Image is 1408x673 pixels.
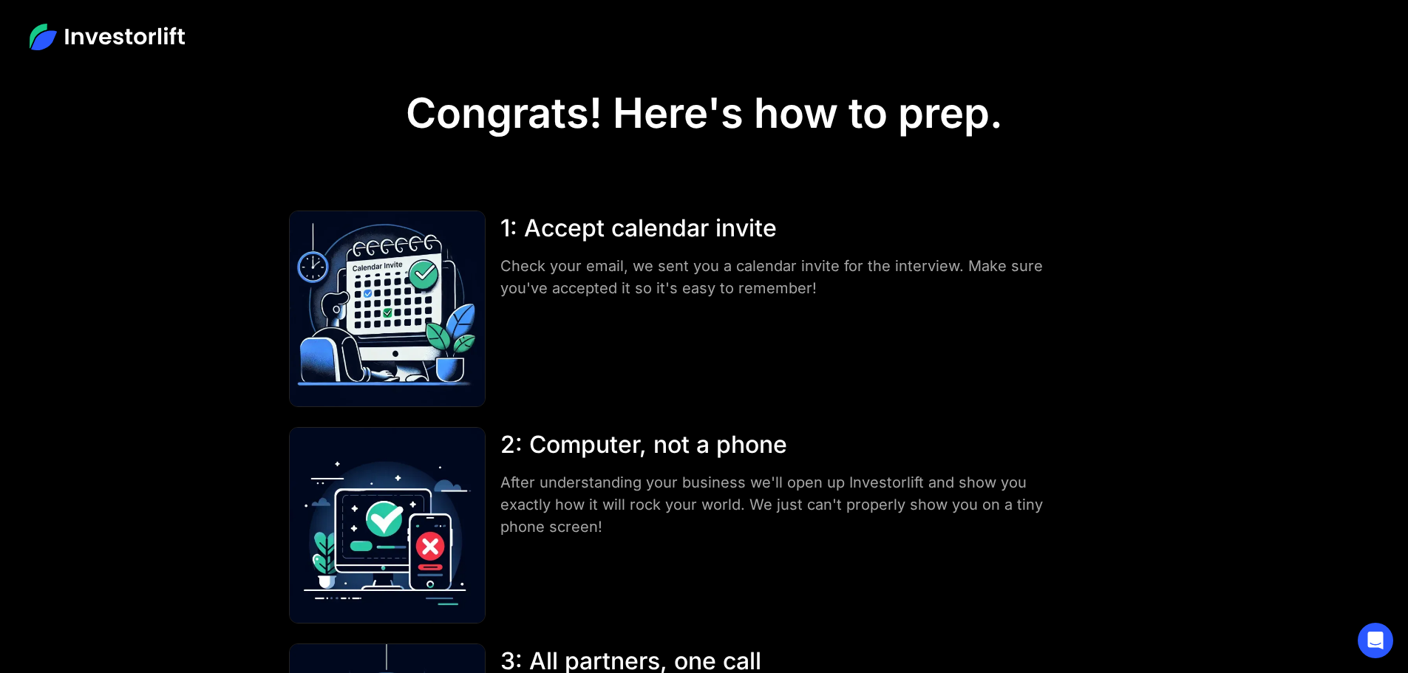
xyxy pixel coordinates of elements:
div: After understanding your business we'll open up Investorlift and show you exactly how it will roc... [500,471,1058,538]
h1: Congrats! Here's how to prep. [406,89,1003,138]
div: 2: Computer, not a phone [500,427,1058,462]
div: Check your email, we sent you a calendar invite for the interview. Make sure you've accepted it s... [500,255,1058,299]
div: Open Intercom Messenger [1358,623,1393,658]
div: 1: Accept calendar invite [500,211,1058,246]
